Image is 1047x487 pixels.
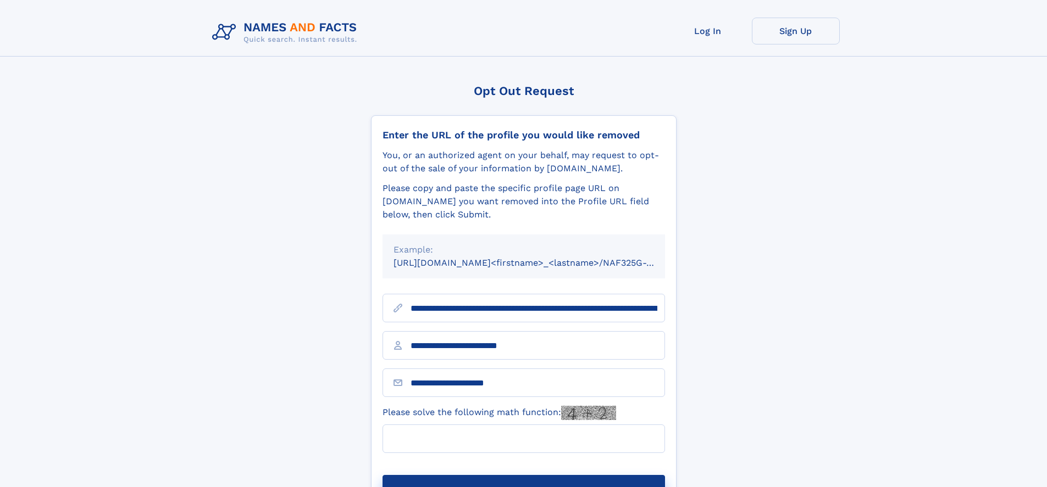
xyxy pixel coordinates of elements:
small: [URL][DOMAIN_NAME]<firstname>_<lastname>/NAF325G-xxxxxxxx [394,258,686,268]
label: Please solve the following math function: [383,406,616,420]
div: You, or an authorized agent on your behalf, may request to opt-out of the sale of your informatio... [383,149,665,175]
div: Enter the URL of the profile you would like removed [383,129,665,141]
a: Log In [664,18,752,44]
div: Example: [394,243,654,256]
a: Sign Up [752,18,840,44]
img: Logo Names and Facts [208,18,366,47]
div: Please copy and paste the specific profile page URL on [DOMAIN_NAME] you want removed into the Pr... [383,182,665,221]
div: Opt Out Request [371,84,677,98]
